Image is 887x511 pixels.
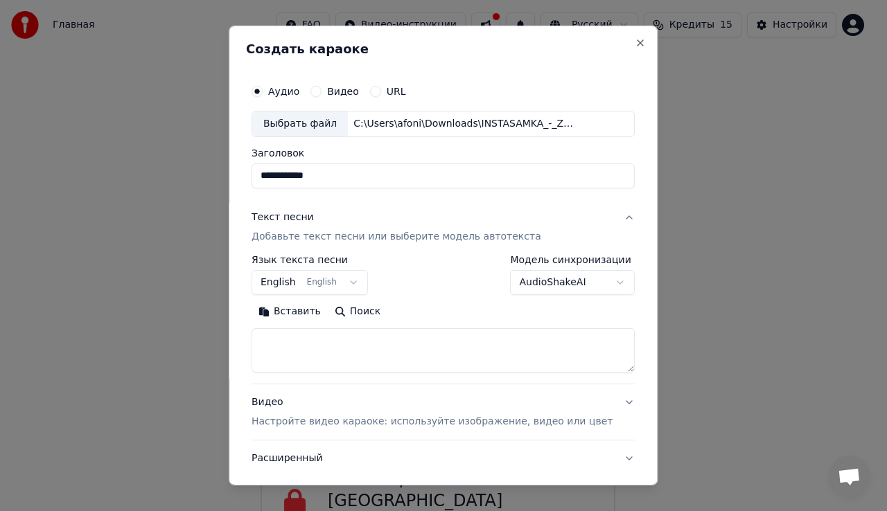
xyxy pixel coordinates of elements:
[252,148,635,158] label: Заголовок
[252,255,635,384] div: Текст песниДобавьте текст песни или выберите модель автотекста
[252,230,541,244] p: Добавьте текст песни или выберите модель автотекста
[327,87,359,96] label: Видео
[252,301,328,323] button: Вставить
[252,111,348,136] div: Выбрать файл
[348,117,583,131] div: C:\Users\afoni\Downloads\INSTASAMKA_-_ZA_DENGI_DA_MINUS_KaraokeBest_(TheMP3 ([DOMAIN_NAME]).mp3
[252,395,613,429] div: Видео
[252,255,368,265] label: Язык текста песни
[252,199,635,255] button: Текст песниДобавьте текст песни или выберите модель автотекста
[252,384,635,440] button: ВидеоНастройте видео караоке: используйте изображение, видео или цвет
[252,415,613,429] p: Настройте видео караоке: используйте изображение, видео или цвет
[511,255,635,265] label: Модель синхронизации
[252,210,314,224] div: Текст песни
[246,43,640,55] h2: Создать караоке
[387,87,406,96] label: URL
[328,301,387,323] button: Поиск
[252,440,635,476] button: Расширенный
[268,87,299,96] label: Аудио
